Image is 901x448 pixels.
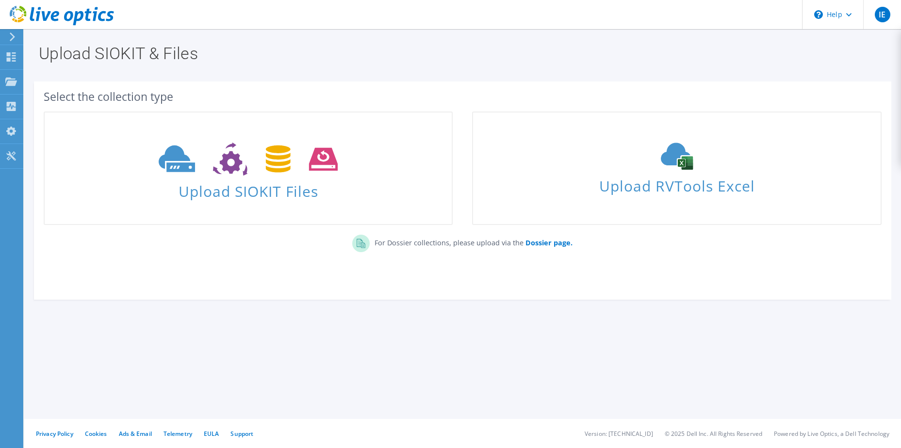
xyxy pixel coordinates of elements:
[585,430,653,438] li: Version: [TECHNICAL_ID]
[774,430,889,438] li: Powered by Live Optics, a Dell Technology
[36,430,73,438] a: Privacy Policy
[119,430,152,438] a: Ads & Email
[370,235,573,248] p: For Dossier collections, please upload via the
[472,112,881,225] a: Upload RVTools Excel
[814,10,823,19] svg: \n
[44,91,882,102] div: Select the collection type
[875,7,890,22] span: IE
[85,430,107,438] a: Cookies
[45,178,452,199] span: Upload SIOKIT Files
[39,45,882,62] h1: Upload SIOKIT & Files
[665,430,762,438] li: © 2025 Dell Inc. All Rights Reserved
[164,430,192,438] a: Telemetry
[44,112,453,225] a: Upload SIOKIT Files
[473,173,880,194] span: Upload RVTools Excel
[230,430,253,438] a: Support
[524,238,573,247] a: Dossier page.
[204,430,219,438] a: EULA
[525,238,573,247] b: Dossier page.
